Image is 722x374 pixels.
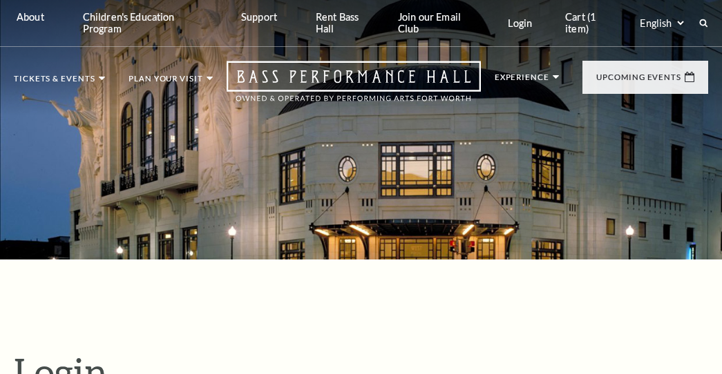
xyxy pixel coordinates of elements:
p: Upcoming Events [596,73,681,88]
p: Plan Your Visit [129,75,203,90]
p: Experience [495,73,549,88]
a: Login [497,6,543,40]
p: Support [241,11,277,23]
p: Children's Education Program [83,11,202,35]
select: Select: [637,17,686,30]
p: About [17,11,44,23]
p: Tickets & Events [14,75,95,90]
p: Rent Bass Hall [316,11,373,35]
